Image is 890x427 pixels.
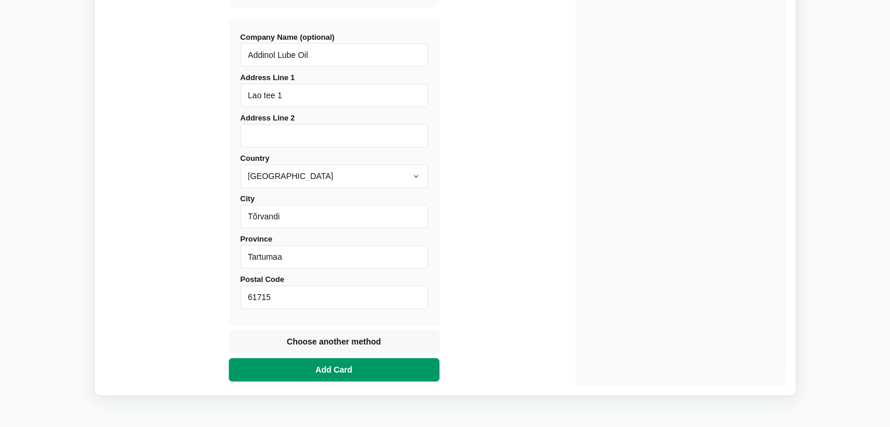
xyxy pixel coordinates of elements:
label: Company Name (optional) [240,33,428,67]
label: Postal Code [240,275,428,309]
input: Company Name (optional) [240,43,428,67]
span: Add Card [313,364,355,376]
label: Province [240,235,428,268]
label: Address Line 1 [240,73,428,107]
button: Add Card [229,358,439,381]
label: Country [240,154,428,188]
input: Province [240,245,428,268]
label: City [240,194,428,228]
input: City [240,205,428,228]
span: Choose another method [284,336,383,347]
input: Address Line 1 [240,84,428,107]
select: Country [240,164,428,188]
button: Choose another method [229,330,439,353]
input: Address Line 2 [240,124,428,147]
label: Address Line 2 [240,113,428,147]
input: Postal Code [240,285,428,309]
